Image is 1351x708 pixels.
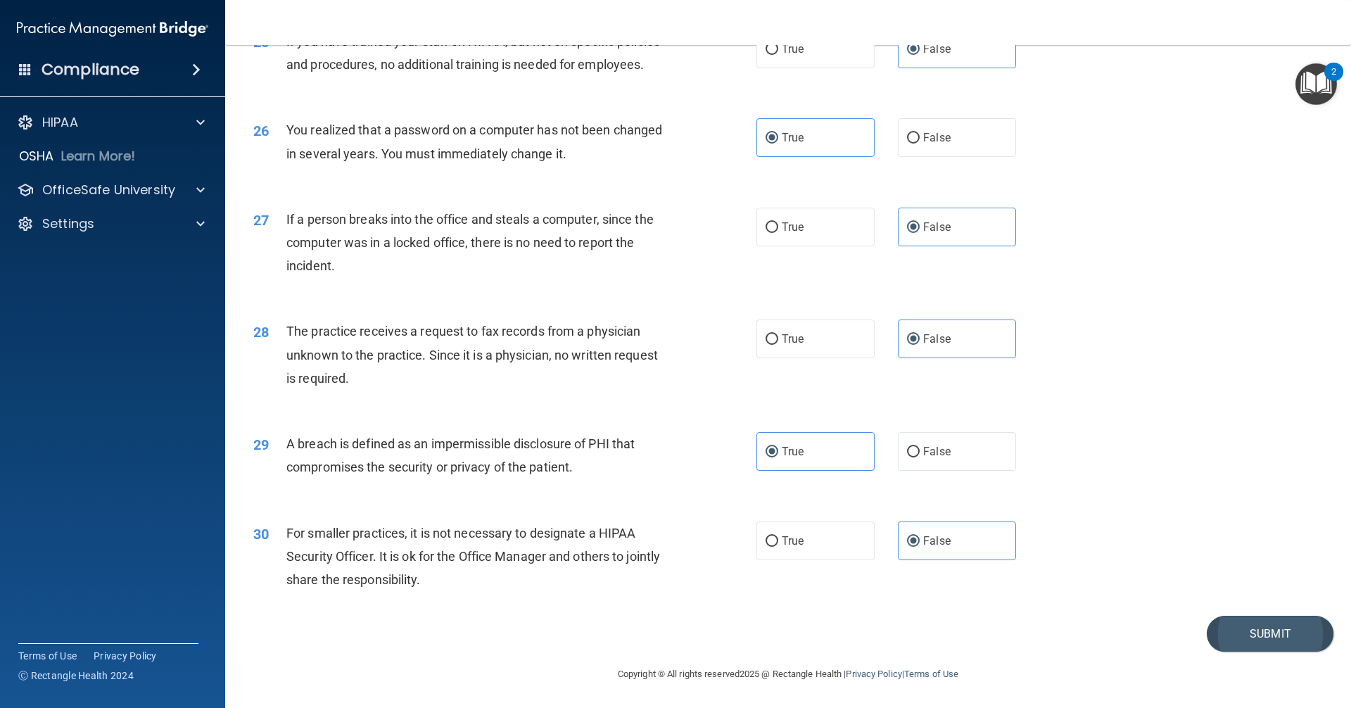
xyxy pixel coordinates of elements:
input: True [766,447,778,457]
input: True [766,133,778,144]
img: PMB logo [17,15,208,43]
p: HIPAA [42,114,78,131]
a: HIPAA [17,114,205,131]
a: Terms of Use [904,669,958,679]
span: The practice receives a request to fax records from a physician unknown to the practice. Since it... [286,324,658,385]
input: True [766,222,778,233]
span: True [782,534,804,548]
input: False [907,447,920,457]
input: True [766,44,778,55]
a: Privacy Policy [846,669,901,679]
span: False [923,220,951,234]
span: You realized that a password on a computer has not been changed in several years. You must immedi... [286,122,662,160]
input: False [907,133,920,144]
span: True [782,445,804,458]
input: True [766,334,778,345]
span: 29 [253,436,269,453]
p: Learn More! [61,148,136,165]
span: 28 [253,324,269,341]
span: True [782,131,804,144]
p: OSHA [19,148,54,165]
span: If a person breaks into the office and steals a computer, since the computer was in a locked offi... [286,212,654,273]
a: Terms of Use [18,649,77,663]
span: For smaller practices, it is not necessary to designate a HIPAA Security Officer. It is ok for th... [286,526,660,587]
input: False [907,44,920,55]
span: False [923,332,951,346]
span: 25 [253,34,269,51]
div: 2 [1331,72,1336,90]
a: Privacy Policy [94,649,157,663]
a: Settings [17,215,205,232]
span: False [923,42,951,56]
span: True [782,42,804,56]
input: False [907,536,920,547]
span: True [782,332,804,346]
h4: Compliance [42,60,139,80]
span: 26 [253,122,269,139]
button: Open Resource Center, 2 new notifications [1295,63,1337,105]
span: False [923,534,951,548]
span: A breach is defined as an impermissible disclosure of PHI that compromises the security or privac... [286,436,635,474]
input: False [907,222,920,233]
a: OfficeSafe University [17,182,205,198]
span: Ⓒ Rectangle Health 2024 [18,669,134,683]
span: False [923,131,951,144]
button: Submit [1207,616,1333,652]
span: 30 [253,526,269,543]
input: False [907,334,920,345]
span: 27 [253,212,269,229]
input: True [766,536,778,547]
div: Copyright © All rights reserved 2025 @ Rectangle Health | | [531,652,1045,697]
iframe: Drift Widget Chat Controller [1281,611,1334,664]
span: True [782,220,804,234]
p: OfficeSafe University [42,182,175,198]
span: False [923,445,951,458]
p: Settings [42,215,94,232]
